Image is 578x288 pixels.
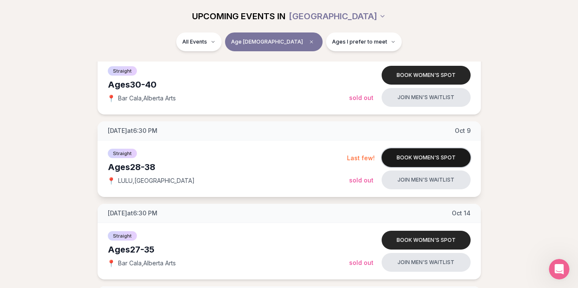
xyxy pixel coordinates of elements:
span: Bar Cala , Alberta Arts [118,94,176,103]
button: All Events [176,32,222,51]
span: Bar Cala , Alberta Arts [118,259,176,267]
span: 📍 [108,95,115,102]
button: Join men's waitlist [382,88,471,107]
div: Ages 30-40 [108,79,349,91]
span: Sold Out [349,176,373,184]
span: Straight [108,66,137,76]
button: Join men's waitlist [382,170,471,189]
span: [DATE] at 6:30 PM [108,126,157,135]
span: UPCOMING EVENTS IN [192,10,285,22]
span: Straight [108,231,137,241]
button: [GEOGRAPHIC_DATA] [289,7,386,26]
span: Sold Out [349,259,373,266]
button: Book women's spot [382,66,471,85]
span: LULU , [GEOGRAPHIC_DATA] [118,176,195,185]
button: Book women's spot [382,148,471,167]
div: Ages 28-38 [108,161,347,173]
span: Sold Out [349,94,373,101]
iframe: Intercom live chat [549,259,569,279]
span: Oct 14 [452,209,471,217]
span: Straight [108,149,137,158]
button: Age [DEMOGRAPHIC_DATA]Clear age [225,32,323,51]
span: Oct 9 [455,126,471,135]
button: Book women's spot [382,231,471,250]
span: Last few! [347,154,375,162]
span: Clear age [306,37,317,47]
span: Age [DEMOGRAPHIC_DATA] [231,38,303,45]
span: 📍 [108,177,115,184]
span: Ages I prefer to meet [332,38,387,45]
span: 📍 [108,260,115,267]
span: [DATE] at 6:30 PM [108,209,157,217]
button: Join men's waitlist [382,253,471,272]
div: Ages 27-35 [108,244,349,256]
button: Ages I prefer to meet [326,32,402,51]
span: All Events [182,38,207,45]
